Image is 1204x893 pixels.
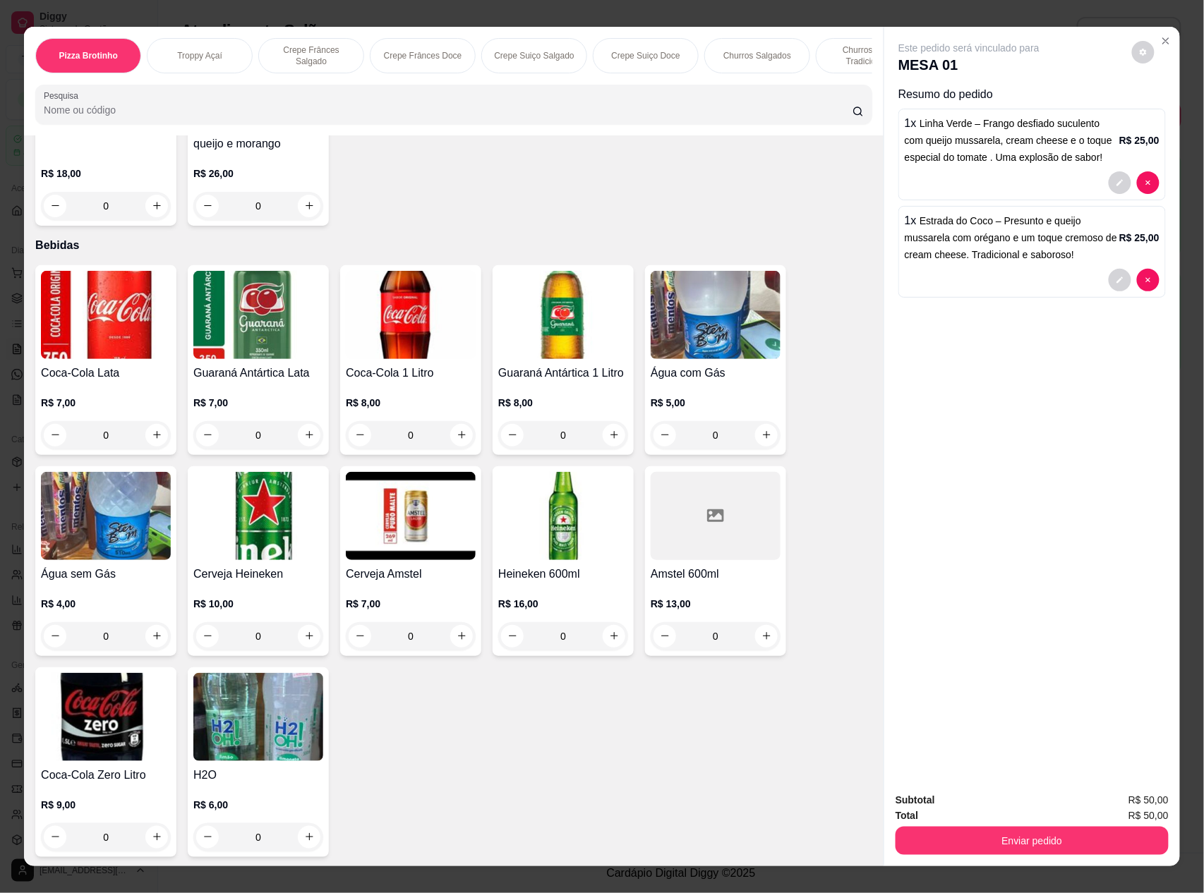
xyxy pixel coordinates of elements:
button: decrease-product-quantity [501,424,524,447]
p: Resumo do pedido [898,86,1166,103]
p: R$ 10,00 [193,597,323,611]
p: Crepe Suiço Doce [611,50,680,61]
button: increase-product-quantity [755,424,778,447]
button: increase-product-quantity [145,826,168,849]
img: product-image [41,472,171,560]
h4: Beiju:Doce Nutella com queijo e morango [193,119,323,152]
button: Enviar pedido [896,827,1169,855]
button: decrease-product-quantity [196,625,219,648]
p: R$ 7,00 [41,396,171,410]
p: R$ 13,00 [651,597,781,611]
h4: Cerveja Heineken [193,566,323,583]
button: decrease-product-quantity [196,826,219,849]
p: Troppy Açaí [177,50,222,61]
strong: Subtotal [896,794,935,806]
p: R$ 18,00 [41,166,171,181]
button: increase-product-quantity [145,625,168,648]
h4: H2O [193,767,323,784]
h4: Água com Gás [651,365,781,382]
h4: Amstel 600ml [651,566,781,583]
p: Churros Salgados [723,50,791,61]
img: product-image [498,472,628,560]
button: decrease-product-quantity [44,826,66,849]
img: product-image [193,673,323,761]
button: Close [1155,30,1177,52]
button: increase-product-quantity [145,195,168,217]
p: 1 x [905,212,1119,263]
button: decrease-product-quantity [501,625,524,648]
p: Este pedido será vinculado para [898,41,1040,55]
h4: Água sem Gás [41,566,171,583]
img: product-image [346,472,476,560]
button: decrease-product-quantity [654,424,676,447]
p: R$ 7,00 [346,597,476,611]
input: Pesquisa [44,103,853,117]
img: product-image [651,271,781,359]
p: Bebidas [35,237,872,254]
p: R$ 6,00 [193,798,323,812]
p: Churros Doce Tradicionais [828,44,910,67]
button: decrease-product-quantity [349,424,371,447]
img: product-image [41,271,171,359]
h4: Coca-Cola Zero Litro [41,767,171,784]
strong: Total [896,810,918,821]
button: decrease-product-quantity [1109,171,1131,194]
button: increase-product-quantity [298,625,320,648]
button: decrease-product-quantity [1137,171,1160,194]
img: product-image [193,271,323,359]
p: R$ 16,00 [498,597,628,611]
h4: Coca-Cola 1 Litro [346,365,476,382]
p: R$ 9,00 [41,798,171,812]
button: increase-product-quantity [450,424,473,447]
span: Linha Verde – Frango desfiado suculento com queijo mussarela, cream cheese e o toque especial do ... [905,118,1112,163]
p: R$ 25,00 [1119,231,1160,245]
button: increase-product-quantity [298,195,320,217]
p: R$ 26,00 [193,166,323,181]
h4: Heineken 600ml [498,566,628,583]
button: decrease-product-quantity [196,195,219,217]
p: R$ 7,00 [193,396,323,410]
button: increase-product-quantity [450,625,473,648]
button: increase-product-quantity [298,826,320,849]
p: R$ 25,00 [1119,133,1160,147]
img: product-image [346,271,476,359]
img: product-image [498,271,628,359]
button: decrease-product-quantity [1132,41,1155,63]
p: R$ 8,00 [498,396,628,410]
button: increase-product-quantity [603,625,625,648]
button: decrease-product-quantity [196,424,219,447]
button: decrease-product-quantity [1137,269,1160,291]
button: increase-product-quantity [603,424,625,447]
p: R$ 4,00 [41,597,171,611]
p: 1 x [905,115,1119,166]
p: R$ 5,00 [651,396,781,410]
p: R$ 8,00 [346,396,476,410]
p: Crepe Frânces Doce [384,50,462,61]
h4: Guaraná Antártica Lata [193,365,323,382]
span: R$ 50,00 [1128,792,1169,808]
h4: Coca-Cola Lata [41,365,171,382]
button: decrease-product-quantity [1109,269,1131,291]
p: Crepe Suiço Salgado [494,50,574,61]
button: decrease-product-quantity [349,625,371,648]
span: Estrada do Coco – Presunto e queijo mussarela com orégano e um toque cremoso de cream cheese. Tra... [905,215,1117,260]
button: increase-product-quantity [298,424,320,447]
button: increase-product-quantity [755,625,778,648]
p: Crepe Frânces Salgado [270,44,352,67]
button: decrease-product-quantity [44,625,66,648]
label: Pesquisa [44,90,83,102]
h4: Guaraná Antártica 1 Litro [498,365,628,382]
h4: Cerveja Amstel [346,566,476,583]
p: MESA 01 [898,55,1040,75]
img: product-image [41,673,171,761]
img: product-image [193,472,323,560]
button: increase-product-quantity [145,424,168,447]
button: decrease-product-quantity [654,625,676,648]
button: decrease-product-quantity [44,424,66,447]
p: Pizza Brotinho [59,50,117,61]
button: decrease-product-quantity [44,195,66,217]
